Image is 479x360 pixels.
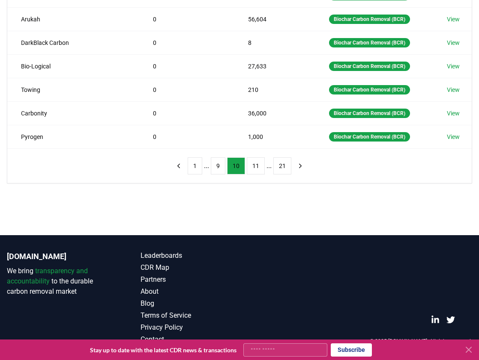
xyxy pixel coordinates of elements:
a: Partners [141,274,240,285]
a: View [447,15,460,24]
td: 0 [139,101,234,125]
div: Biochar Carbon Removal (BCR) [329,15,410,24]
button: next page [293,157,308,174]
td: Pyrogen [7,125,139,148]
td: 36,000 [234,101,315,125]
td: 8 [234,31,315,54]
a: Privacy Policy [141,322,240,333]
a: About [141,286,240,297]
td: 0 [139,31,234,54]
a: Leaderboards [141,251,240,261]
a: View [447,133,460,141]
div: Biochar Carbon Removal (BCR) [329,85,410,94]
span: transparency and accountability [7,267,88,285]
button: 10 [227,157,245,174]
a: View [447,62,460,71]
td: Arukah [7,7,139,31]
td: 1,000 [234,125,315,148]
a: Blog [141,298,240,309]
td: 0 [139,54,234,78]
td: 0 [139,125,234,148]
td: 210 [234,78,315,101]
td: Bio-Logical [7,54,139,78]
a: View [447,109,460,118]
div: Biochar Carbon Removal (BCR) [329,132,410,142]
td: DarkBlack Carbon [7,31,139,54]
p: We bring to the durable carbon removal market [7,266,106,297]
a: Contact [141,334,240,345]
li: ... [204,161,209,171]
td: 0 [139,7,234,31]
td: Towing [7,78,139,101]
button: previous page [171,157,186,174]
li: ... [266,161,272,171]
p: [DOMAIN_NAME] [7,251,106,263]
button: 11 [247,157,265,174]
a: Terms of Service [141,310,240,321]
p: © 2025 [DOMAIN_NAME]. All rights reserved. [370,338,472,345]
div: Biochar Carbon Removal (BCR) [329,38,410,47]
button: 9 [211,157,225,174]
a: View [447,38,460,47]
td: 56,604 [234,7,315,31]
td: 27,633 [234,54,315,78]
a: View [447,86,460,94]
div: Biochar Carbon Removal (BCR) [329,62,410,71]
button: 21 [273,157,291,174]
button: 1 [188,157,202,174]
a: Twitter [446,316,455,324]
div: Biochar Carbon Removal (BCR) [329,109,410,118]
a: LinkedIn [431,316,440,324]
td: 0 [139,78,234,101]
a: CDR Map [141,263,240,273]
td: Carbonity [7,101,139,125]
